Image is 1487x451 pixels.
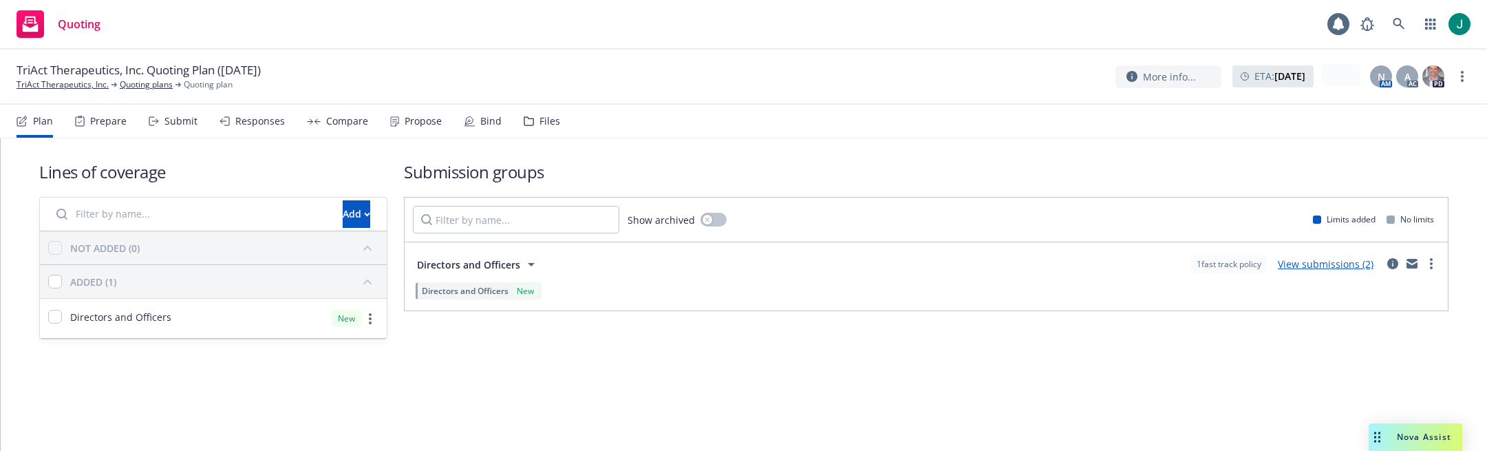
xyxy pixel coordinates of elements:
[17,78,109,91] a: TriAct Therapeutics, Inc.
[422,285,509,297] span: Directors and Officers
[1397,431,1451,443] span: Nova Assist
[1274,70,1305,83] strong: [DATE]
[17,62,261,78] span: TriAct Therapeutics, Inc. Quoting Plan ([DATE])
[539,116,560,127] div: Files
[70,275,116,289] div: ADDED (1)
[58,19,100,30] span: Quoting
[33,116,53,127] div: Plan
[343,201,370,227] div: Add
[1143,70,1196,84] span: More info...
[1387,213,1434,225] div: No limits
[1354,10,1381,38] a: Report a Bug
[1404,255,1420,272] a: mail
[184,78,233,91] span: Quoting plan
[1448,13,1470,35] img: photo
[1115,65,1221,88] button: More info...
[1454,68,1470,85] a: more
[70,237,378,259] button: NOT ADDED (0)
[1369,423,1386,451] div: Drag to move
[1254,69,1305,83] span: ETA :
[1278,258,1373,271] a: View submissions (2)
[514,285,537,297] div: New
[413,251,544,278] button: Directors and Officers
[1369,423,1462,451] button: Nova Assist
[628,213,695,227] span: Show archived
[362,311,378,327] a: more
[1404,70,1411,84] span: A
[120,78,173,91] a: Quoting plans
[1384,255,1401,272] a: circleInformation
[331,310,362,327] div: New
[235,116,285,127] div: Responses
[326,116,368,127] div: Compare
[1417,10,1444,38] a: Switch app
[1422,65,1444,87] img: photo
[1378,70,1385,84] span: N
[70,271,378,293] button: ADDED (1)
[48,200,334,228] input: Filter by name...
[70,241,140,255] div: NOT ADDED (0)
[39,160,387,183] h1: Lines of coverage
[90,116,127,127] div: Prepare
[343,200,370,228] button: Add
[11,5,106,43] a: Quoting
[70,310,171,324] span: Directors and Officers
[417,258,520,272] span: Directors and Officers
[1313,213,1376,225] div: Limits added
[480,116,502,127] div: Bind
[164,116,197,127] div: Submit
[1423,255,1440,272] a: more
[405,116,442,127] div: Propose
[1385,10,1413,38] a: Search
[1197,258,1261,271] span: 1 fast track policy
[413,206,619,233] input: Filter by name...
[404,160,1448,183] h1: Submission groups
